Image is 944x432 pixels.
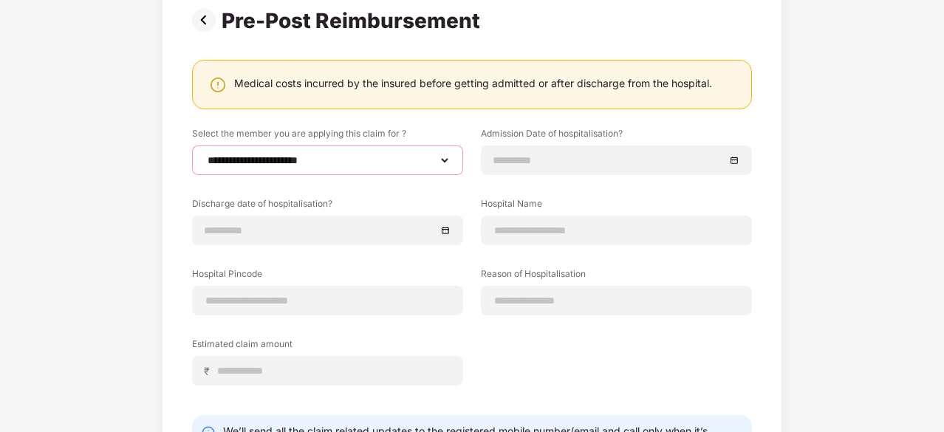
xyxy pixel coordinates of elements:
span: ₹ [204,364,216,378]
img: svg+xml;base64,PHN2ZyBpZD0iV2FybmluZ18tXzI0eDI0IiBkYXRhLW5hbWU9Ildhcm5pbmcgLSAyNHgyNCIgeG1sbnM9Im... [209,76,227,94]
label: Hospital Pincode [192,267,463,286]
img: svg+xml;base64,PHN2ZyBpZD0iUHJldi0zMngzMiIgeG1sbnM9Imh0dHA6Ly93d3cudzMub3JnLzIwMDAvc3ZnIiB3aWR0aD... [192,8,222,32]
label: Hospital Name [481,197,752,216]
label: Reason of Hospitalisation [481,267,752,286]
label: Discharge date of hospitalisation? [192,197,463,216]
div: Pre-Post Reimbursement [222,8,486,33]
label: Select the member you are applying this claim for ? [192,127,463,145]
label: Admission Date of hospitalisation? [481,127,752,145]
label: Estimated claim amount [192,337,463,356]
div: Medical costs incurred by the insured before getting admitted or after discharge from the hospital. [234,76,712,90]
